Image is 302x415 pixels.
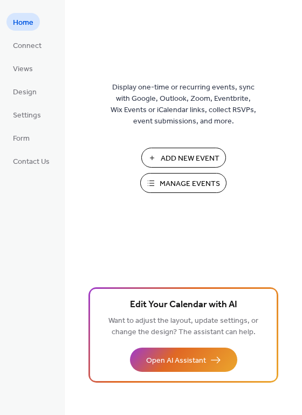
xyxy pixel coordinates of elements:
a: Contact Us [6,152,56,170]
span: Contact Us [13,156,50,168]
span: Want to adjust the layout, update settings, or change the design? The assistant can help. [108,314,258,340]
a: Home [6,13,40,31]
span: Add New Event [161,153,219,164]
span: Display one-time or recurring events, sync with Google, Outlook, Zoom, Eventbrite, Wix Events or ... [111,82,256,127]
span: Home [13,17,33,29]
a: Form [6,129,36,147]
span: Design [13,87,37,98]
span: Form [13,133,30,144]
button: Manage Events [140,173,226,193]
span: Edit Your Calendar with AI [130,298,237,313]
a: Views [6,59,39,77]
a: Connect [6,36,48,54]
span: Views [13,64,33,75]
button: Open AI Assistant [130,348,237,372]
button: Add New Event [141,148,226,168]
span: Connect [13,40,42,52]
a: Design [6,82,43,100]
a: Settings [6,106,47,123]
span: Manage Events [160,178,220,190]
span: Open AI Assistant [146,355,206,366]
span: Settings [13,110,41,121]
